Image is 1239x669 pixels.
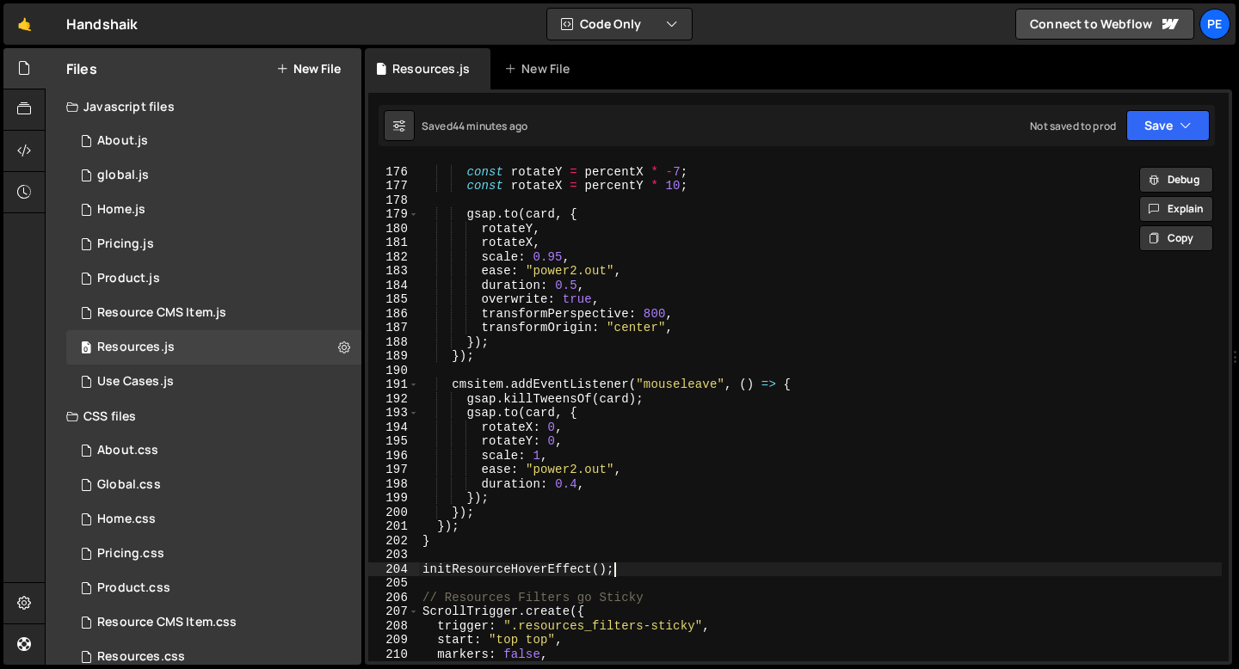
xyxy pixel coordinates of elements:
[97,546,164,562] div: Pricing.css
[368,179,419,193] div: 177
[368,307,419,322] div: 186
[368,165,419,180] div: 176
[66,537,361,571] div: 16572/45431.css
[368,321,419,335] div: 187
[97,202,145,218] div: Home.js
[368,420,419,435] div: 194
[368,335,419,350] div: 188
[66,365,361,399] div: 16572/45332.js
[368,292,419,307] div: 185
[97,133,148,149] div: About.js
[66,158,361,193] div: 16572/45061.js
[368,434,419,449] div: 195
[1015,9,1194,40] a: Connect to Webflow
[81,342,91,356] span: 0
[46,89,361,124] div: Javascript files
[97,340,175,355] div: Resources.js
[97,649,185,665] div: Resources.css
[66,502,361,537] div: 16572/45056.css
[368,392,419,407] div: 192
[368,377,419,392] div: 191
[97,580,170,596] div: Product.css
[97,236,154,252] div: Pricing.js
[368,562,419,577] div: 204
[368,449,419,463] div: 196
[97,443,158,458] div: About.css
[368,222,419,236] div: 180
[368,648,419,662] div: 210
[368,364,419,378] div: 190
[66,296,361,330] div: 16572/46625.js
[368,463,419,477] div: 197
[1139,225,1213,251] button: Copy
[66,468,361,502] div: 16572/45138.css
[368,236,419,250] div: 181
[368,349,419,364] div: 189
[66,124,361,158] div: 16572/45486.js
[97,271,160,286] div: Product.js
[422,119,527,133] div: Saved
[368,619,419,634] div: 208
[504,60,576,77] div: New File
[66,14,138,34] div: Handshaik
[368,193,419,208] div: 178
[97,305,226,321] div: Resource CMS Item.js
[368,506,419,520] div: 200
[1139,196,1213,222] button: Explain
[1030,119,1116,133] div: Not saved to prod
[368,576,419,591] div: 205
[97,512,156,527] div: Home.css
[1139,167,1213,193] button: Debug
[368,548,419,562] div: 203
[46,399,361,433] div: CSS files
[66,193,361,227] div: 16572/45051.js
[66,605,361,640] div: 16572/46626.css
[66,227,361,261] div: 16572/45430.js
[368,605,419,619] div: 207
[97,615,237,630] div: Resource CMS Item.css
[392,60,470,77] div: Resources.js
[97,168,149,183] div: global.js
[368,207,419,222] div: 179
[66,59,97,78] h2: Files
[97,477,161,493] div: Global.css
[368,491,419,506] div: 199
[3,3,46,45] a: 🤙
[368,279,419,293] div: 184
[368,534,419,549] div: 202
[66,571,361,605] div: 16572/45330.css
[368,264,419,279] div: 183
[368,591,419,605] div: 206
[453,119,527,133] div: 44 minutes ago
[97,374,174,390] div: Use Cases.js
[1126,110,1210,141] button: Save
[66,330,361,365] div: 16572/46394.js
[1199,9,1230,40] a: Pe
[547,9,692,40] button: Code Only
[368,633,419,648] div: 209
[368,250,419,265] div: 182
[368,477,419,492] div: 198
[368,406,419,420] div: 193
[368,519,419,534] div: 201
[276,62,341,76] button: New File
[66,261,361,296] div: 16572/45211.js
[66,433,361,468] div: 16572/45487.css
